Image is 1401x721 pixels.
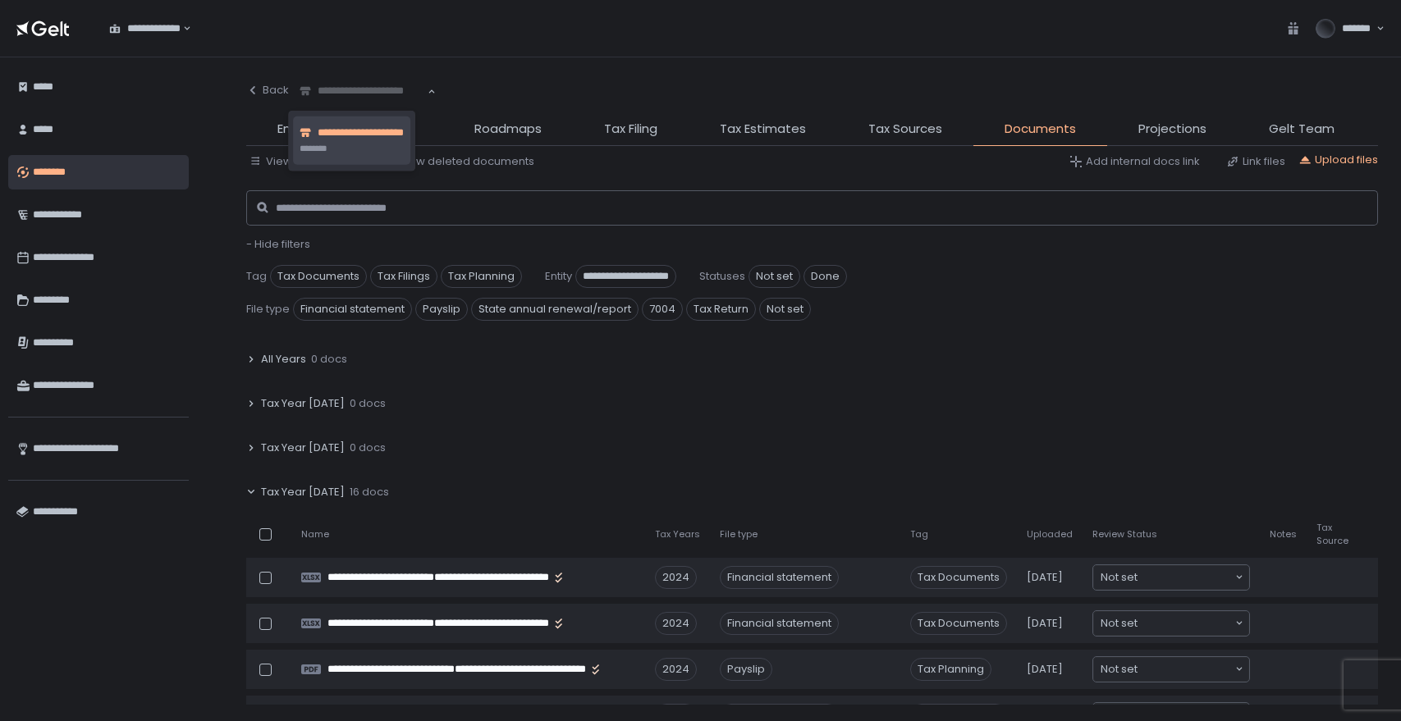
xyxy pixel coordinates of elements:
button: View by: Tax years [250,154,364,169]
button: - Hide filters [246,237,310,252]
span: Tag [910,528,928,541]
span: Tax Documents [910,612,1007,635]
div: Search for option [98,11,191,46]
div: Search for option [289,74,436,108]
div: Search for option [1093,657,1249,682]
span: Tax Filing [604,120,657,139]
input: Search for option [1138,661,1234,678]
span: Tax Source [1316,522,1348,546]
div: 2024 [655,566,697,589]
div: Financial statement [720,612,839,635]
span: Not set [1101,615,1138,632]
span: File type [720,528,758,541]
span: - Hide filters [246,236,310,252]
span: Roadmaps [474,120,542,139]
span: Tax Years [655,528,700,541]
span: Payslip [415,298,468,321]
span: Tax Planning [910,658,991,681]
span: Tax Year [DATE] [261,440,345,455]
span: File type [246,302,290,317]
span: Not set [759,298,811,321]
span: 0 docs [350,440,386,455]
div: 2024 [655,658,697,681]
span: Entity [545,269,572,284]
span: Tax Year [DATE] [261,485,345,500]
span: Review Status [1092,528,1157,541]
span: Tax Planning [441,265,522,288]
div: Search for option [1093,611,1249,636]
span: Uploaded [1027,528,1073,541]
input: Search for option [1138,569,1234,586]
span: Documents [1005,120,1076,139]
span: Gelt Team [1269,120,1335,139]
span: Projections [1138,120,1206,139]
span: State annual renewal/report [471,298,639,321]
button: Link files [1226,154,1285,169]
span: [DATE] [1027,616,1063,631]
span: Tax Documents [910,566,1007,589]
span: Tax Filings [370,265,437,288]
span: Done [804,265,847,288]
span: Tax Sources [868,120,942,139]
span: Notes [1270,528,1297,541]
span: 0 docs [311,352,347,367]
input: Search for option [300,83,426,99]
button: Upload files [1298,153,1378,167]
span: Name [301,528,329,541]
span: Not set [1101,569,1138,586]
span: [DATE] [1027,570,1063,585]
div: 2024 [655,612,697,635]
button: Add internal docs link [1069,154,1200,169]
div: Payslip [720,658,772,681]
span: Statuses [699,269,745,284]
span: Entity [277,120,311,139]
span: Tax Documents [270,265,367,288]
span: Tax Year [DATE] [261,396,345,411]
span: Not set [1101,661,1138,678]
span: Not set [749,265,800,288]
button: Back [246,74,289,107]
div: Back [246,83,289,98]
span: 16 docs [350,485,389,500]
span: Tax Estimates [720,120,806,139]
span: Tax Return [686,298,756,321]
span: [DATE] [1027,662,1063,677]
div: Financial statement [720,566,839,589]
span: 0 docs [350,396,386,411]
span: All Years [261,352,306,367]
div: Search for option [1093,565,1249,590]
input: Search for option [1138,615,1234,632]
span: Tag [246,269,267,284]
span: 7004 [642,298,683,321]
span: Financial statement [293,298,412,321]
